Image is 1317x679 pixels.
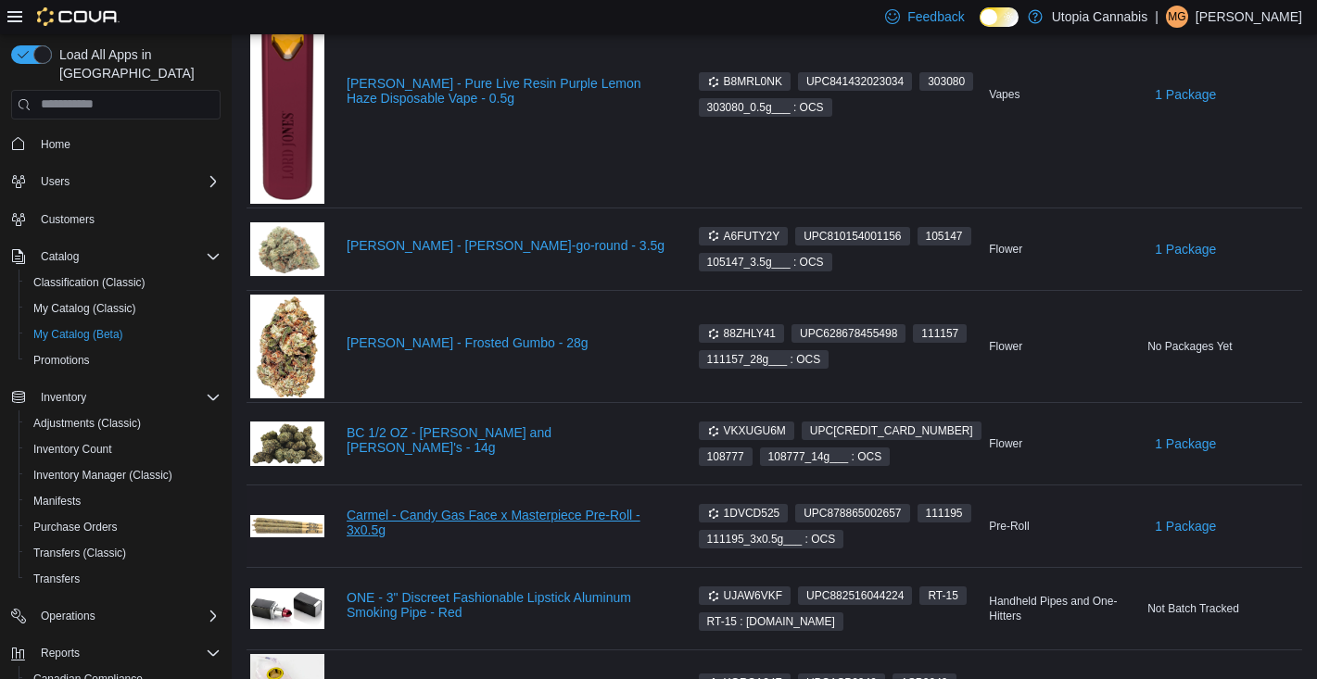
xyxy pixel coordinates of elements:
button: Promotions [19,347,228,373]
span: UPC 882516044224 [806,587,904,604]
span: 111195_3x0.5g___ : OCS [699,530,844,548]
span: RT-15 : onewholesale.ca [699,612,843,631]
a: [PERSON_NAME] - Frosted Gumbo - 28g [347,335,665,350]
span: 111157 [913,324,967,343]
button: Home [4,131,228,157]
span: Inventory Manager (Classic) [26,464,221,486]
span: 111157_28g___ : OCS [699,350,829,369]
button: My Catalog (Beta) [19,321,228,347]
span: 1 Package [1155,517,1216,535]
span: Classification (Classic) [33,275,146,290]
span: 88ZHLY41 [699,324,784,343]
button: Operations [33,605,103,627]
span: Load All Apps in [GEOGRAPHIC_DATA] [52,45,221,82]
span: UPC878865002657 [795,504,909,522]
span: Operations [41,609,95,623]
button: Users [4,169,228,195]
span: UPC 878865002657 [804,505,901,522]
a: [PERSON_NAME] - [PERSON_NAME]-go-round - 3.5g [347,238,665,253]
button: My Catalog (Classic) [19,295,228,321]
a: Adjustments (Classic) [26,412,148,434]
div: Flower [985,335,1144,358]
span: 105147 [918,227,971,245]
div: Madison Goldstein [1166,6,1188,28]
p: Utopia Cannabis [1052,6,1148,28]
span: B8MRL0NK [699,72,791,91]
div: Handheld Pipes and One-Hitters [985,590,1144,627]
span: A6FUTY2Y [707,228,780,245]
span: 1DVCD525 [707,505,780,522]
button: Inventory [4,384,228,410]
div: Vapes [985,83,1144,106]
span: Reports [33,642,221,664]
span: 1 Package [1155,434,1216,453]
span: Purchase Orders [33,520,118,534]
span: Transfers [26,568,221,590]
span: UJAW6VKF [699,586,791,605]
span: 88ZHLY41 [707,325,776,342]
span: 108777 [699,447,753,466]
a: My Catalog (Beta) [26,323,131,346]
span: Manifests [33,494,81,509]
button: Transfers (Classic) [19,540,228,566]
div: Flower [985,238,1144,260]
span: UJAW6VKF [707,587,782,604]
span: RT-15 [919,586,966,605]
span: My Catalog (Beta) [26,323,221,346]
span: Catalog [41,249,79,264]
button: Transfers [19,566,228,592]
a: Transfers [26,568,87,590]
span: Promotions [33,353,90,368]
span: Inventory Count [26,438,221,460]
img: Dom Jackson - Mary-go-round - 3.5g [250,222,324,277]
img: BC Green - Frosted Gumbo - 28g [250,295,324,398]
span: Reports [41,646,80,660]
a: Home [33,133,78,156]
span: 105147_3.5g___ : OCS [699,253,832,271]
span: 1DVCD525 [699,504,789,522]
div: No Packages Yet [1144,335,1302,358]
a: Manifests [26,490,88,512]
a: Customers [33,208,102,231]
button: Purchase Orders [19,514,228,540]
button: Inventory Count [19,436,228,462]
button: 1 Package [1147,76,1223,113]
span: 111157_28g___ : OCS [707,351,821,368]
img: BC 1/2 OZ - Ben and Gary's - 14g [250,421,324,466]
span: UPC628678455498 [791,324,905,343]
a: Transfers (Classic) [26,542,133,564]
img: Cova [37,7,120,26]
button: Adjustments (Classic) [19,410,228,436]
a: Inventory Count [26,438,120,460]
span: Catalog [33,245,221,268]
button: Classification (Classic) [19,270,228,295]
span: 111195 [918,504,971,522]
button: Reports [33,642,87,664]
p: [PERSON_NAME] [1196,6,1302,28]
span: Operations [33,605,221,627]
span: 105147_3.5g___ : OCS [707,254,824,270]
img: ONE - 3" Discreet Fashionable Lipstick Aluminum Smoking Pipe - Red [250,588,324,629]
span: Users [33,170,221,193]
button: Customers [4,206,228,233]
span: UPC628120191653 [802,421,981,440]
span: Dark Mode [980,27,981,28]
button: 1 Package [1147,231,1223,268]
span: 105147 [926,228,963,245]
span: Promotions [26,349,221,371]
a: Purchase Orders [26,516,125,538]
span: VKXUGU6M [699,421,794,440]
span: Transfers (Classic) [26,542,221,564]
span: My Catalog (Beta) [33,327,123,342]
img: Carmel - Candy Gas Face x Masterpiece Pre-Roll - 3x0.5g [250,515,324,537]
span: 108777 [707,448,744,465]
div: Pre-Roll [985,515,1144,537]
button: Catalog [4,244,228,270]
span: UPC 628678455498 [800,325,897,342]
a: ONE - 3" Discreet Fashionable Lipstick Aluminum Smoking Pipe - Red [347,590,665,620]
span: Customers [41,212,95,227]
span: RT-15 : [DOMAIN_NAME] [707,613,835,630]
span: Inventory [41,390,86,405]
span: 1 Package [1155,240,1216,258]
span: UPC 841432023034 [806,73,904,90]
